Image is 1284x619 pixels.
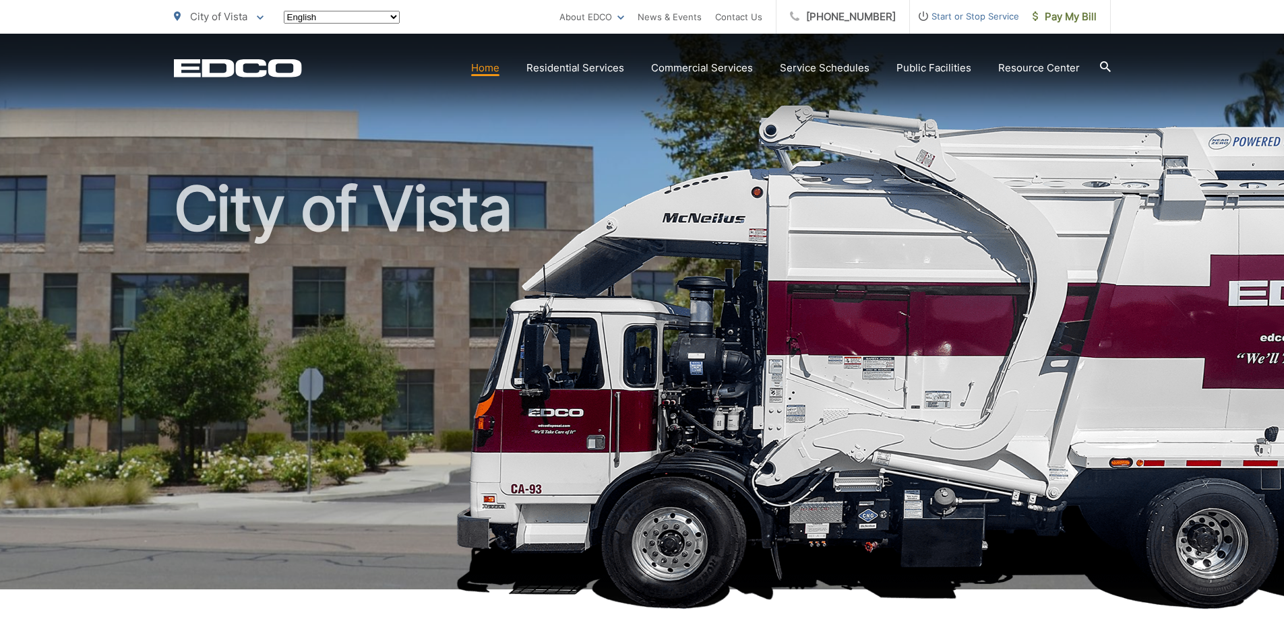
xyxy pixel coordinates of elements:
a: Residential Services [526,60,624,76]
a: Contact Us [715,9,762,25]
a: Resource Center [998,60,1080,76]
span: City of Vista [190,10,247,23]
a: EDCD logo. Return to the homepage. [174,59,302,77]
a: About EDCO [559,9,624,25]
a: News & Events [638,9,702,25]
a: Service Schedules [780,60,869,76]
a: Public Facilities [896,60,971,76]
a: Commercial Services [651,60,753,76]
select: Select a language [284,11,400,24]
span: Pay My Bill [1033,9,1097,25]
a: Home [471,60,499,76]
h1: City of Vista [174,175,1111,601]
